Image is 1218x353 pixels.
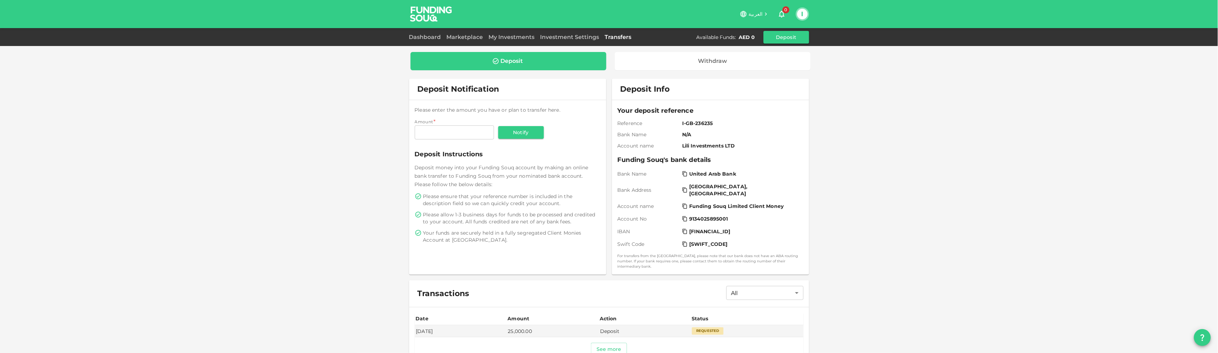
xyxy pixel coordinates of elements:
[764,31,809,44] button: Deposit
[689,170,736,177] span: United Arab Bank
[415,119,433,124] span: Amount
[423,211,599,225] span: Please allow 1-3 business days for funds to be processed and credited to your account. All funds ...
[599,325,691,337] td: Deposit
[749,11,763,17] span: العربية
[797,9,808,19] button: I
[508,314,530,323] div: Amount
[682,120,800,127] span: I-GB-236235
[1194,329,1211,346] button: question
[689,215,728,222] span: 9134025895001
[618,241,680,248] span: Swift Code
[423,229,599,243] span: Your funds are securely held in a fully segregated Client Monies Account at [GEOGRAPHIC_DATA].
[418,84,499,94] span: Deposit Notification
[415,149,601,159] span: Deposit Instructions
[498,126,544,139] button: Notify
[618,120,680,127] span: Reference
[409,34,444,40] a: Dashboard
[618,170,680,177] span: Bank Name
[416,314,430,323] div: Date
[415,325,507,337] td: [DATE]
[689,228,731,235] span: [FINANCIAL_ID]
[618,203,680,210] span: Account name
[692,314,709,323] div: Status
[618,253,804,269] small: For transfers from the [GEOGRAPHIC_DATA], please note that our bank does not have an ABA routing ...
[692,327,724,334] div: Requested
[415,125,494,139] input: amount
[501,58,523,65] div: Deposit
[411,52,607,70] a: Deposit
[538,34,602,40] a: Investment Settings
[415,107,561,113] span: Please enter the amount you have or plan to transfer here.
[444,34,486,40] a: Marketplace
[689,203,784,210] span: Funding Souq Limited Client Money
[618,131,680,138] span: Bank Name
[418,289,470,299] span: Transactions
[689,183,799,197] span: [GEOGRAPHIC_DATA], [GEOGRAPHIC_DATA]
[775,7,789,21] button: 0
[602,34,634,40] a: Transfers
[618,228,680,235] span: IBAN
[698,58,727,65] div: Withdraw
[415,164,588,188] span: Deposit money into your Funding Souq account by making an online bank transfer to Funding Souq fr...
[682,142,800,149] span: Lili Investments LTD
[618,155,804,165] span: Funding Souq's bank details
[620,84,670,94] span: Deposit Info
[600,314,617,323] div: Action
[507,325,599,337] td: 25,000.00
[689,241,728,248] span: [SWIFT_CODE]
[726,286,804,300] div: All
[618,215,680,222] span: Account No
[739,34,755,41] div: AED 0
[615,52,811,70] a: Withdraw
[423,193,599,207] span: Please ensure that your reference number is included in the description field so we can quickly c...
[618,106,804,116] span: Your deposit reference
[697,34,736,41] div: Available Funds :
[682,131,800,138] span: N/A
[783,6,790,13] span: 0
[618,187,680,194] span: Bank Address
[486,34,538,40] a: My Investments
[618,142,680,149] span: Account name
